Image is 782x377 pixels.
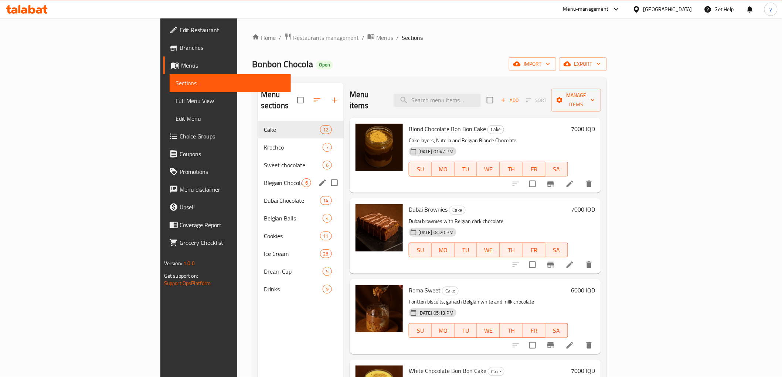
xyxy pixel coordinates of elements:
[409,123,486,134] span: Blond Chocolate Bon Bon Cake
[409,162,432,176] button: SU
[565,179,574,188] a: Edit menu item
[320,126,331,133] span: 12
[503,164,520,175] span: TH
[264,214,323,223] div: Belgian Balls
[323,285,332,294] div: items
[163,39,291,56] a: Branches
[323,215,331,222] span: 4
[571,285,595,295] h6: 6000 IQD
[415,148,456,155] span: [DATE] 01:47 PM
[164,258,182,268] span: Version:
[170,110,291,127] a: Edit Menu
[258,227,344,245] div: Cookies11
[402,33,423,42] span: Sections
[264,161,323,169] span: Sweet chocolate
[482,92,498,108] span: Select section
[264,178,302,187] span: Blegain Chocolate
[163,145,291,163] a: Coupons
[323,162,331,169] span: 6
[580,256,598,274] button: delete
[376,33,393,42] span: Menus
[545,162,568,176] button: SA
[163,21,291,39] a: Edit Restaurant
[170,74,291,92] a: Sections
[180,185,285,194] span: Menu disclaimer
[258,121,344,138] div: Cake12
[521,95,551,106] span: Select section first
[500,243,523,257] button: TH
[316,61,333,69] div: Open
[509,57,556,71] button: import
[170,92,291,110] a: Full Menu View
[458,325,474,336] span: TU
[258,192,344,209] div: Dubai Chocolate14
[455,162,477,176] button: TU
[415,309,456,316] span: [DATE] 05:13 PM
[176,79,285,88] span: Sections
[180,150,285,158] span: Coupons
[264,249,320,258] span: Ice Cream
[409,136,568,145] p: Cake layers, Nutella and Belgian Blonde Chocolate.
[163,127,291,145] a: Choice Groups
[252,33,607,42] nav: breadcrumb
[284,33,359,42] a: Restaurants management
[258,118,344,301] nav: Menu sections
[350,89,385,111] h2: Menu items
[180,167,285,176] span: Promotions
[409,243,432,257] button: SU
[548,325,565,336] span: SA
[542,256,560,274] button: Branch-specific-item
[498,95,521,106] button: Add
[323,286,331,293] span: 9
[571,124,595,134] h6: 7000 IQD
[542,175,560,193] button: Branch-specific-item
[258,156,344,174] div: Sweet chocolate6
[163,234,291,251] a: Grocery Checklist
[526,325,542,336] span: FR
[487,125,504,134] div: Cake
[435,325,451,336] span: MO
[163,56,291,74] a: Menus
[480,164,497,175] span: WE
[409,365,486,376] span: White Chocolate Bon Bon Cake
[264,285,323,294] span: Drinks
[323,143,332,152] div: items
[264,143,323,152] span: Krochco
[432,323,454,338] button: MO
[432,162,454,176] button: MO
[320,250,331,257] span: 26
[488,125,504,134] span: Cake
[442,287,458,295] span: Cake
[488,367,504,376] div: Cake
[571,366,595,376] h6: 7000 IQD
[308,91,326,109] span: Sort sections
[396,33,399,42] li: /
[488,367,504,376] span: Cake
[503,245,520,256] span: TH
[545,323,568,338] button: SA
[323,144,331,151] span: 7
[356,204,403,251] img: Dubai Brownies
[252,56,313,72] span: Bonbon Chocola
[409,204,448,215] span: Dubai Brownies
[565,260,574,269] a: Edit menu item
[176,114,285,123] span: Edit Menu
[323,267,332,276] div: items
[176,96,285,105] span: Full Menu View
[500,96,520,104] span: Add
[415,229,456,236] span: [DATE] 04:20 PM
[180,132,285,141] span: Choice Groups
[180,238,285,247] span: Grocery Checklist
[455,243,477,257] button: TU
[320,196,332,205] div: items
[412,245,429,256] span: SU
[442,287,459,295] div: Cake
[503,325,520,336] span: TH
[480,325,497,336] span: WE
[320,232,332,240] div: items
[264,267,323,276] span: Dream Cup
[293,92,308,108] span: Select all sections
[367,33,393,42] a: Menus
